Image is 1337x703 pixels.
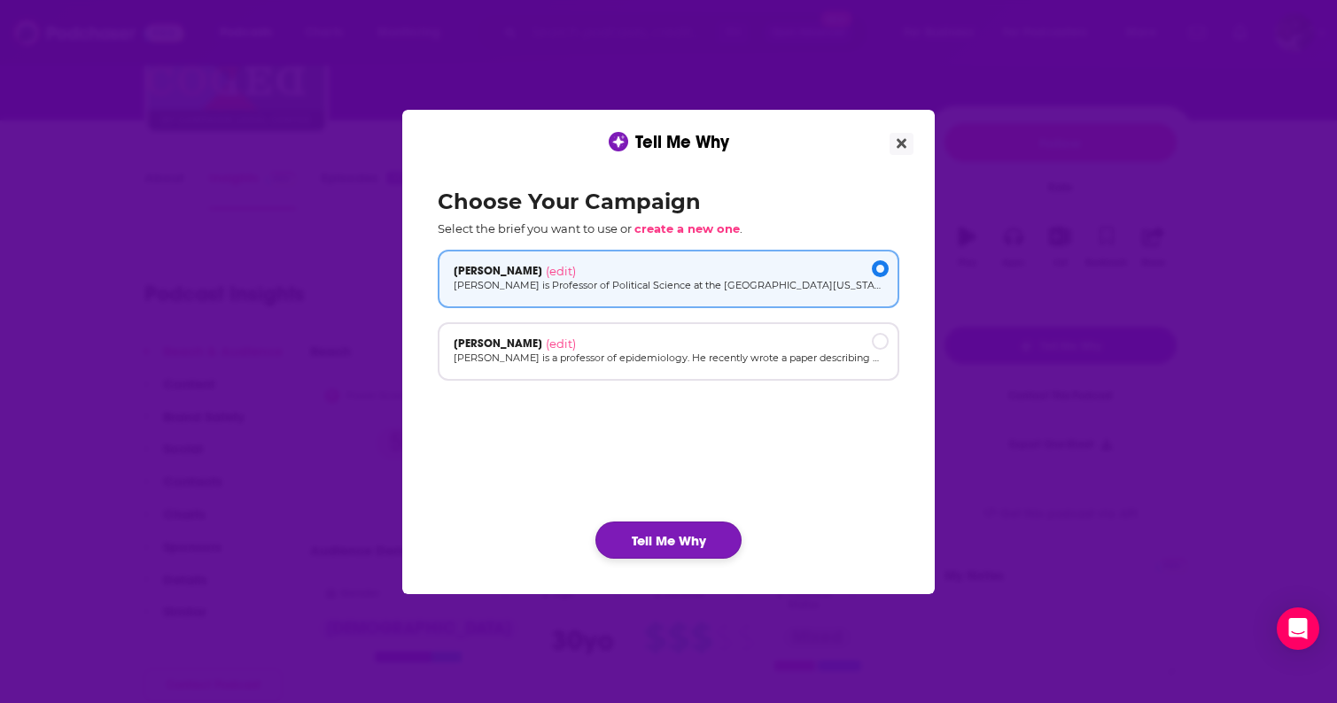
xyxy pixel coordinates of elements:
div: Open Intercom Messenger [1277,607,1319,650]
p: [PERSON_NAME] is Professor of Political Science at the [GEOGRAPHIC_DATA][US_STATE]. He is also Di... [454,278,883,293]
span: create a new one [634,221,740,236]
p: [PERSON_NAME] is a professor of epidemiology. He recently wrote a paper describing a parasitic fl... [454,351,883,366]
p: Select the brief you want to use or . [438,221,899,236]
button: Close [890,133,913,155]
button: Tell Me Why [595,521,742,559]
span: (edit) [546,336,576,351]
span: Tell Me Why [635,131,729,153]
img: tell me why sparkle [611,135,626,149]
span: [PERSON_NAME] [454,264,542,278]
span: (edit) [546,264,576,278]
span: [PERSON_NAME] [454,336,542,351]
h2: Choose Your Campaign [438,189,899,214]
